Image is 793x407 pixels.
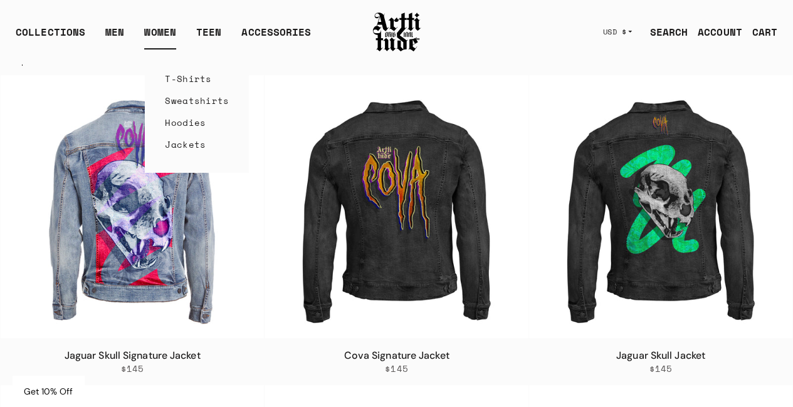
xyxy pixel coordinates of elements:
[165,68,229,90] a: T-Shirts
[165,90,229,111] a: Sweatshirts
[649,363,672,374] span: $145
[13,376,84,407] div: Get 10% Off
[385,363,408,374] span: $145
[121,363,144,374] span: $145
[196,24,221,49] a: TEEN
[529,75,792,338] a: Jaguar Skull JacketJaguar Skull Jacket
[596,18,640,46] button: USD $
[529,75,792,338] img: Jaguar Skull Jacket
[165,111,229,133] a: Hoodies
[65,349,201,362] a: Jaguar Skull Signature Jacket
[265,75,528,338] a: Cova Signature JacketCova Signature Jacket
[752,24,777,39] div: CART
[105,24,124,49] a: MEN
[639,19,688,44] a: SEARCH
[6,24,321,49] ul: Main navigation
[24,386,73,397] span: Get 10% Off
[144,24,176,49] a: WOMEN
[603,27,627,37] span: USD $
[688,19,742,44] a: ACCOUNT
[1,75,264,338] img: Jaguar Skull Signature Jacket
[265,75,528,338] img: Cova Signature Jacket
[16,24,85,49] div: COLLECTIONS
[165,133,229,155] a: Jackets
[241,24,311,49] div: ACCESSORIES
[344,349,449,362] a: Cova Signature Jacket
[742,19,777,44] a: Open cart
[372,11,422,53] img: Arttitude
[616,349,705,362] a: Jaguar Skull Jacket
[1,75,264,338] a: Jaguar Skull Signature JacketJaguar Skull Signature Jacket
